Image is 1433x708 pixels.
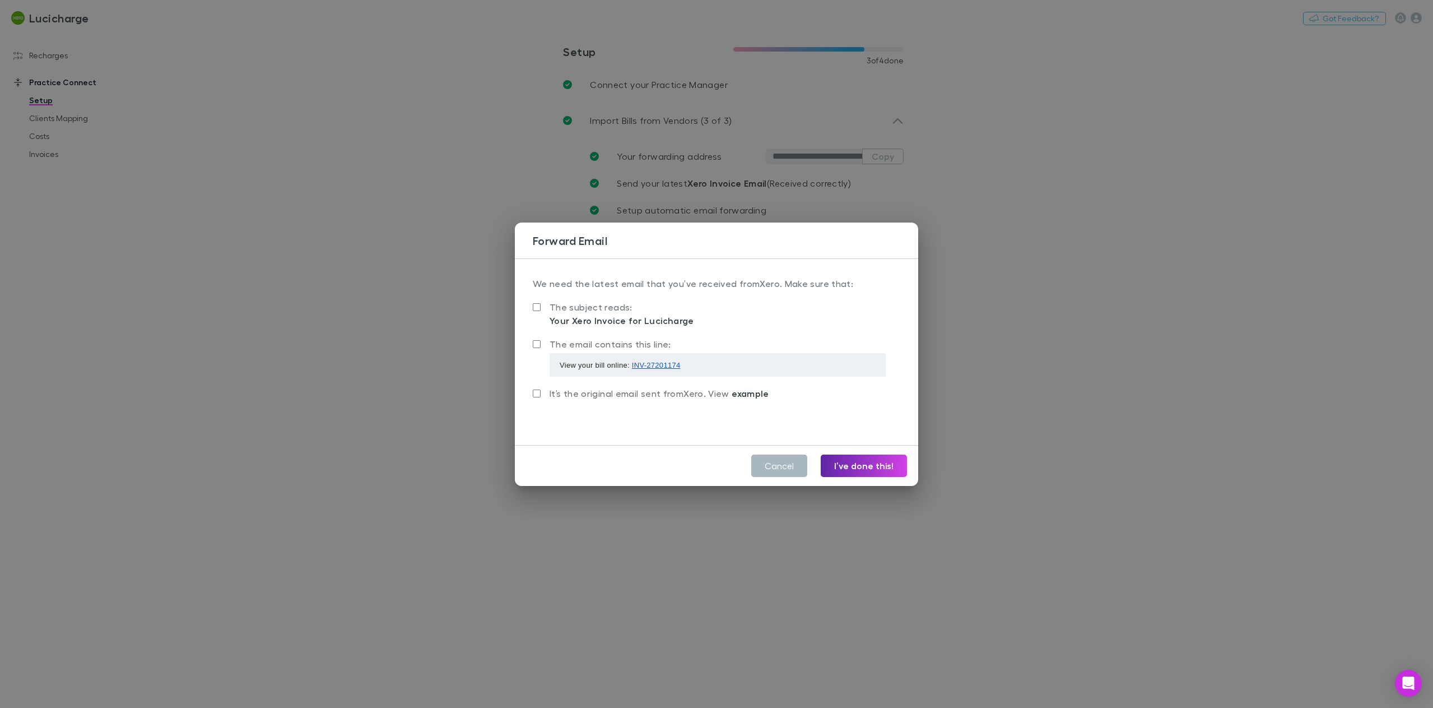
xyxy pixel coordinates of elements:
span: example [732,388,769,399]
span: It’s the original email sent from Xero . View [550,388,769,399]
div: Open Intercom Messenger [1395,670,1422,697]
div: Your Xero Invoice for Lucicharge [550,314,694,327]
span: View your bill online: [560,361,681,369]
p: We need the latest email that you’ve received from Xero . Make sure that: [533,277,900,299]
button: Cancel [751,455,807,477]
span: The email contains this line: [550,339,671,349]
span: The subject reads: [550,302,632,312]
h3: Forward Email [533,234,918,247]
span: INV-27201174 [632,361,681,369]
button: I’ve done this! [821,455,907,477]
